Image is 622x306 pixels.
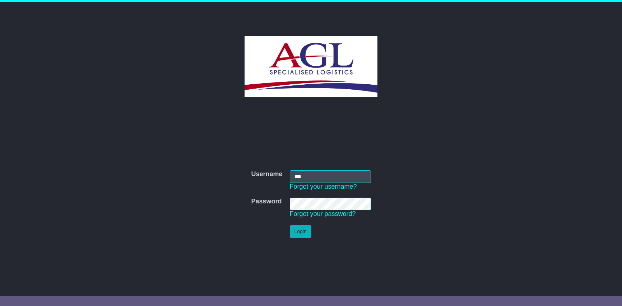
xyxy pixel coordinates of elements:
[290,225,311,238] button: Login
[290,183,357,190] a: Forgot your username?
[245,36,377,97] img: AGL SPECIALISED LOGISTICS
[251,198,282,206] label: Password
[290,210,356,217] a: Forgot your password?
[251,170,282,178] label: Username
